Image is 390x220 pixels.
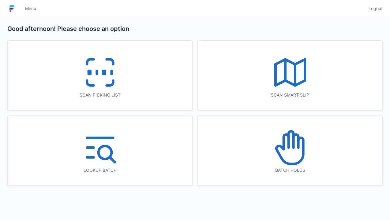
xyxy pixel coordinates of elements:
[7,40,193,111] a: Scan picking list
[365,3,383,14] a: Logout
[21,3,40,14] a: Menu
[20,92,180,98] div: Scan picking list
[7,116,193,186] a: Lookup batch
[7,24,383,33] h2: Good afternoon! Please choose an option
[7,4,17,13] img: logo-small.jpg
[369,5,383,12] span: Logout
[25,5,36,12] span: Menu
[197,40,383,111] a: Scan smart slip
[197,116,383,186] a: Batch holds
[20,167,180,173] div: Lookup batch
[210,167,370,173] div: Batch holds
[210,92,370,98] div: Scan smart slip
